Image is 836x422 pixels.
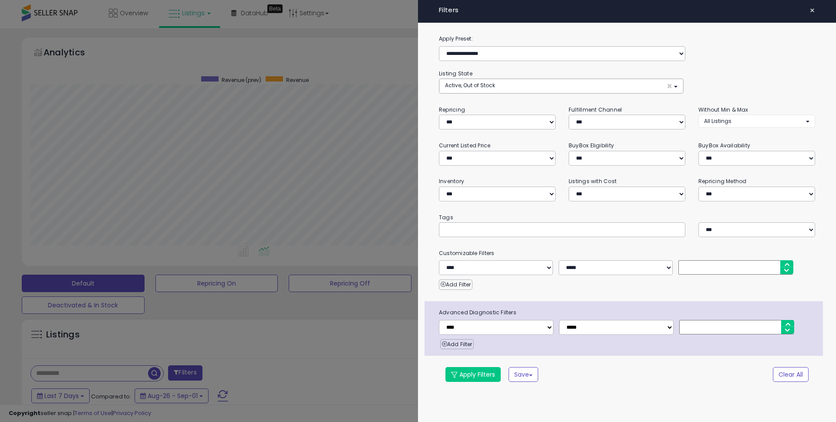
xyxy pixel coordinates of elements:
button: × [806,4,819,17]
small: Without Min & Max [698,106,748,113]
small: Tags [432,213,822,222]
button: Clear All [773,367,809,382]
small: Repricing [439,106,465,113]
label: Apply Preset: [432,34,822,44]
small: BuyBox Availability [698,142,750,149]
small: BuyBox Eligibility [569,142,614,149]
h4: Filters [439,7,815,14]
button: Active, Out of Stock × [439,79,683,93]
small: Fulfillment Channel [569,106,622,113]
button: Save [509,367,538,382]
small: Listing State [439,70,472,77]
span: Active, Out of Stock [445,82,495,89]
small: Listings with Cost [569,177,617,185]
small: Inventory [439,177,464,185]
small: Repricing Method [698,177,747,185]
button: Add Filter [439,279,472,290]
button: All Listings [698,115,815,127]
button: Apply Filters [445,367,501,382]
span: × [667,82,672,91]
small: Current Listed Price [439,142,490,149]
span: Advanced Diagnostic Filters [432,308,823,317]
button: Add Filter [440,339,474,350]
small: Customizable Filters [432,248,822,258]
span: × [809,4,815,17]
span: All Listings [704,117,731,125]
